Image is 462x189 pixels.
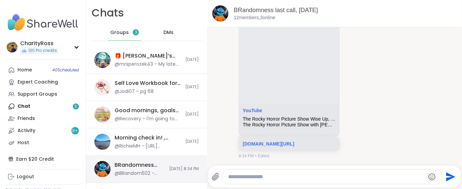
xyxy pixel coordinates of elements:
div: Morning check in! , [DATE] [115,134,181,141]
div: 🎁 [PERSON_NAME]’s Spooktacular Birthday Party 🎃 , [DATE] [115,52,181,60]
div: @Recovery - I'm going to go, thanks! [115,116,181,122]
img: ShareWell Nav Logo [5,11,81,34]
div: Earn $20 Credit [5,153,81,165]
div: BRandomness last call, [DATE] [115,161,165,169]
button: Emoji picker [428,173,436,181]
span: Edited [258,153,269,159]
h1: Chats [92,5,124,21]
span: Groups [110,29,129,36]
iframe: YouTube video player [239,14,339,104]
span: [DATE] [185,112,199,117]
img: Morning check in! , Oct 10 [94,134,111,150]
img: 🎁 Lynette’s Spooktacular Birthday Party 🎃 , Oct 11 [94,52,111,68]
a: Expert Coaching [5,76,81,88]
span: 3 [135,30,137,35]
a: BRandomness last call, [DATE] [234,7,318,13]
div: Support Groups [18,91,57,98]
button: Send [442,169,457,184]
span: 130 Pro credits [28,48,57,54]
div: @Jodi07 - pg 68 [115,88,154,95]
div: The Rocky Horror Picture Show with [PERSON_NAME] [243,122,336,128]
a: Support Groups [5,88,81,100]
div: Good mornings, goals and gratitude's, [DATE] [115,107,181,114]
span: • [255,153,256,159]
img: BRandomness last call, Oct 09 [94,161,111,177]
textarea: Type your message [228,174,425,180]
div: Friends [18,115,35,122]
div: Activity [18,127,35,134]
div: Self Love Workbook for Women, [DATE] [115,80,181,87]
div: Host [18,139,29,146]
span: 8:34 PM [239,153,254,159]
span: [DATE] [185,84,199,90]
a: Activity9+ [5,125,81,137]
img: BRandomness last call, Oct 09 [212,5,228,22]
span: [DATE] [185,139,199,145]
p: 12 members, 3 online [234,14,275,21]
img: CharityRoss [7,42,18,53]
div: Home [18,67,32,73]
div: Logout [17,174,34,180]
a: Attachment [243,108,262,113]
a: Home40Scheduled [5,64,81,76]
a: [DOMAIN_NAME][URL] [243,141,294,147]
div: @BRandom502 - [URL][DOMAIN_NAME] [115,170,165,177]
span: 9 + [72,128,78,134]
div: @RichieMH - [URL][DOMAIN_NAME] [115,143,181,150]
img: Good mornings, goals and gratitude's, Oct 10 [94,106,111,123]
div: Expert Coaching [18,79,58,86]
span: DMs [163,29,174,36]
span: 40 Scheduled [52,67,79,73]
a: Logout [5,171,81,183]
span: [DATE] [185,57,199,63]
img: Self Love Workbook for Women, Oct 10 [94,79,111,95]
span: [DATE] 8:34 PM [169,166,199,172]
a: Friends [5,113,81,125]
div: The Rocky Horror Picture Show Wise Up, [PERSON_NAME] Scene [243,116,336,122]
div: @mrsperozek43 - My late childhood friend, little brother and birthday twin [PERSON_NAME] [115,61,181,68]
a: Host [5,137,81,149]
div: CharityRoss [20,40,58,47]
